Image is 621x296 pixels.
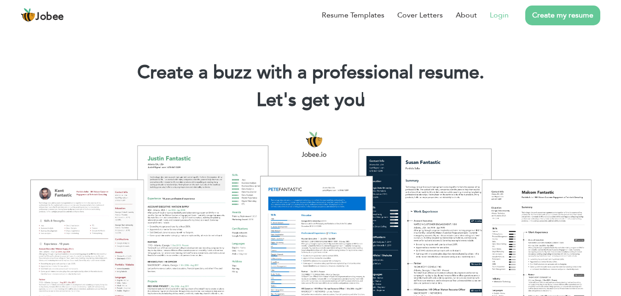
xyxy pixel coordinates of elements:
[35,12,64,22] span: Jobee
[21,8,35,23] img: jobee.io
[490,10,509,21] a: Login
[397,10,443,21] a: Cover Letters
[21,8,64,23] a: Jobee
[525,6,600,25] a: Create my resume
[14,61,607,85] h1: Create a buzz with a professional resume.
[456,10,477,21] a: About
[302,87,365,113] span: get you
[322,10,384,21] a: Resume Templates
[14,88,607,112] h2: Let's
[360,87,365,113] span: |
